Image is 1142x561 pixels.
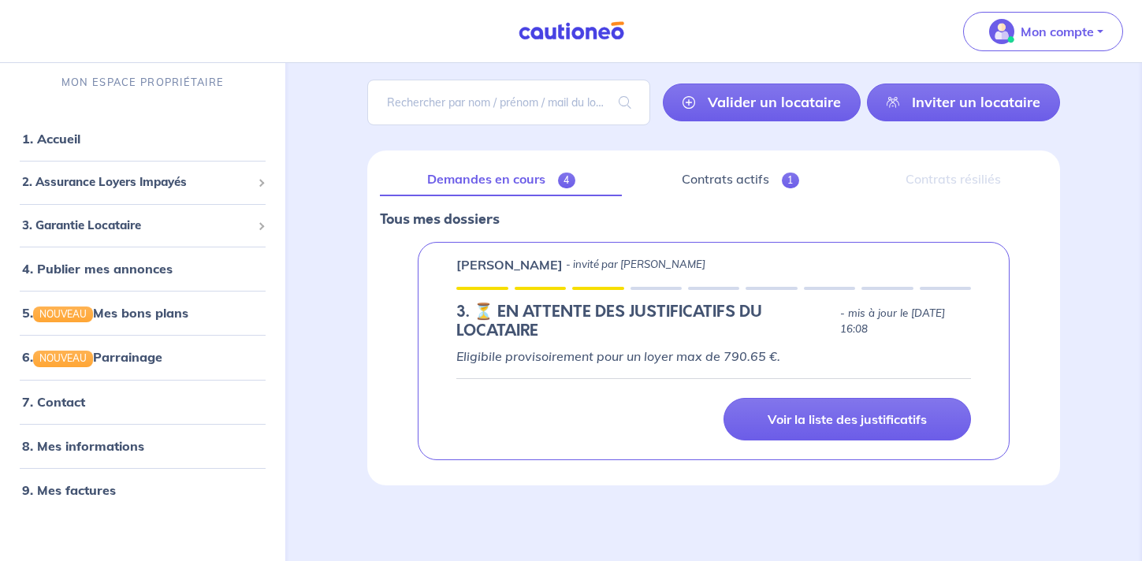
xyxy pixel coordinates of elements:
[989,19,1014,44] img: illu_account_valid_menu.svg
[22,305,188,321] a: 5.NOUVEAUMes bons plans
[456,303,971,340] div: state: RENTER-DOCUMENTS-IN-PENDING, Context: IN-LANDLORD,IN-LANDLORD-NO-CERTIFICATE
[867,84,1060,121] a: Inviter un locataire
[22,394,85,410] a: 7. Contact
[61,75,224,90] p: MON ESPACE PROPRIÉTAIRE
[6,210,279,241] div: 3. Garantie Locataire
[22,438,144,454] a: 8. Mes informations
[380,209,1047,229] p: Tous mes dossiers
[456,255,563,274] p: [PERSON_NAME]
[663,84,861,121] a: Valider un locataire
[22,261,173,277] a: 4. Publier mes annonces
[963,12,1123,51] button: illu_account_valid_menu.svgMon compte
[6,474,279,506] div: 9. Mes factures
[22,131,80,147] a: 1. Accueil
[512,21,631,41] img: Cautioneo
[380,163,622,196] a: Demandes en cours4
[566,257,705,273] p: - invité par [PERSON_NAME]
[6,386,279,418] div: 7. Contact
[1021,22,1094,41] p: Mon compte
[456,348,780,364] em: Eligibile provisoirement pour un loyer max de 790.65 €.
[22,173,251,191] span: 2. Assurance Loyers Impayés
[768,411,927,427] p: Voir la liste des justificatifs
[22,482,116,498] a: 9. Mes factures
[840,306,971,337] p: - mis à jour le [DATE] 16:08
[6,342,279,373] div: 6.NOUVEAUParrainage
[367,80,650,125] input: Rechercher par nom / prénom / mail du locataire
[6,297,279,329] div: 5.NOUVEAUMes bons plans
[558,173,576,188] span: 4
[6,123,279,154] div: 1. Accueil
[6,167,279,198] div: 2. Assurance Loyers Impayés
[22,217,251,235] span: 3. Garantie Locataire
[6,253,279,284] div: 4. Publier mes annonces
[724,398,971,440] a: Voir la liste des justificatifs
[782,173,800,188] span: 1
[634,163,846,196] a: Contrats actifs1
[600,80,650,124] span: search
[456,303,834,340] h5: 3. ⏳️️ EN ATTENTE DES JUSTIFICATIFS DU LOCATAIRE
[6,430,279,462] div: 8. Mes informations
[22,350,162,366] a: 6.NOUVEAUParrainage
